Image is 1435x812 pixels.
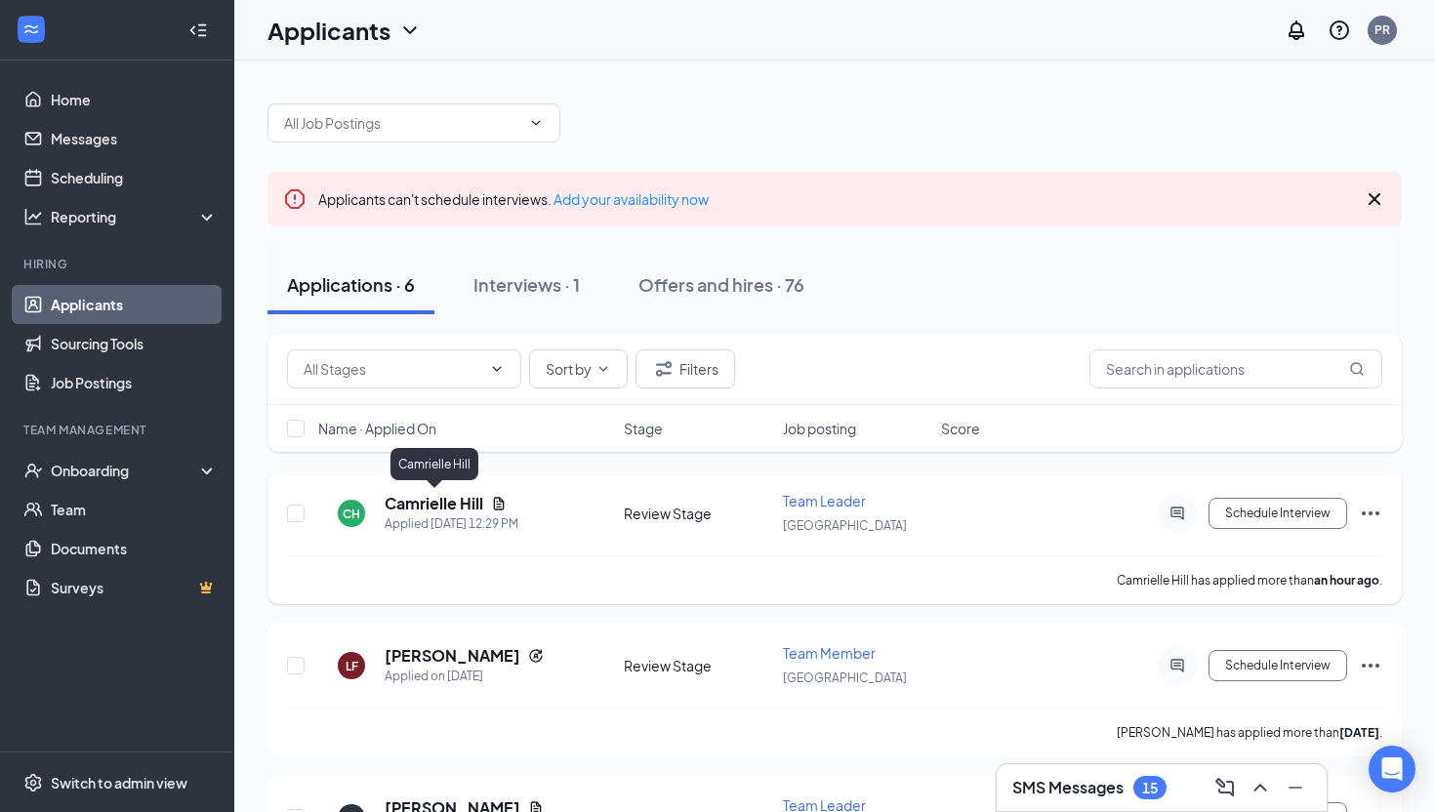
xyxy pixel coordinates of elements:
[398,19,422,42] svg: ChevronDown
[51,529,218,568] a: Documents
[1349,361,1365,377] svg: MagnifyingGlass
[23,773,43,792] svg: Settings
[1328,19,1351,42] svg: QuestionInfo
[304,358,481,380] input: All Stages
[188,20,208,40] svg: Collapse
[51,324,218,363] a: Sourcing Tools
[783,518,907,533] span: [GEOGRAPHIC_DATA]
[783,644,876,662] span: Team Member
[51,773,187,792] div: Switch to admin view
[51,285,218,324] a: Applicants
[553,190,709,208] a: Add your availability now
[489,361,505,377] svg: ChevronDown
[941,419,980,438] span: Score
[51,158,218,197] a: Scheduling
[1166,658,1189,673] svg: ActiveChat
[267,14,390,47] h1: Applicants
[1012,777,1124,798] h3: SMS Messages
[595,361,611,377] svg: ChevronDown
[783,492,866,509] span: Team Leader
[1374,21,1390,38] div: PR
[283,187,307,211] svg: Error
[1363,187,1386,211] svg: Cross
[23,461,43,480] svg: UserCheck
[23,256,214,272] div: Hiring
[1117,572,1382,589] p: Camrielle Hill has applied more than .
[652,357,676,381] svg: Filter
[51,363,218,402] a: Job Postings
[385,645,520,667] h5: [PERSON_NAME]
[1314,573,1379,588] b: an hour ago
[1280,772,1311,803] button: Minimize
[1284,776,1307,799] svg: Minimize
[51,490,218,529] a: Team
[635,349,735,388] button: Filter Filters
[51,568,218,607] a: SurveysCrown
[624,504,771,523] div: Review Stage
[51,461,201,480] div: Onboarding
[51,80,218,119] a: Home
[1209,650,1347,681] button: Schedule Interview
[343,506,360,522] div: CH
[21,20,41,39] svg: WorkstreamLogo
[529,349,628,388] button: Sort byChevronDown
[624,656,771,675] div: Review Stage
[1209,498,1347,529] button: Schedule Interview
[1245,772,1276,803] button: ChevronUp
[1209,772,1241,803] button: ComposeMessage
[1369,746,1415,792] div: Open Intercom Messenger
[1285,19,1308,42] svg: Notifications
[546,362,592,376] span: Sort by
[390,448,478,480] div: Camrielle Hill
[287,272,415,297] div: Applications · 6
[23,422,214,438] div: Team Management
[783,419,856,438] span: Job posting
[385,514,518,534] div: Applied [DATE] 12:29 PM
[318,190,709,208] span: Applicants can't schedule interviews.
[318,419,436,438] span: Name · Applied On
[638,272,804,297] div: Offers and hires · 76
[1089,349,1382,388] input: Search in applications
[1249,776,1272,799] svg: ChevronUp
[385,493,483,514] h5: Camrielle Hill
[51,207,219,226] div: Reporting
[385,667,544,686] div: Applied on [DATE]
[284,112,520,134] input: All Job Postings
[1339,725,1379,740] b: [DATE]
[1213,776,1237,799] svg: ComposeMessage
[528,115,544,131] svg: ChevronDown
[624,419,663,438] span: Stage
[23,207,43,226] svg: Analysis
[528,648,544,664] svg: Reapply
[1142,780,1158,796] div: 15
[473,272,580,297] div: Interviews · 1
[1117,724,1382,741] p: [PERSON_NAME] has applied more than .
[1359,654,1382,677] svg: Ellipses
[346,658,358,674] div: LF
[783,670,907,685] span: [GEOGRAPHIC_DATA]
[51,119,218,158] a: Messages
[491,496,507,511] svg: Document
[1166,506,1189,521] svg: ActiveChat
[1359,502,1382,525] svg: Ellipses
